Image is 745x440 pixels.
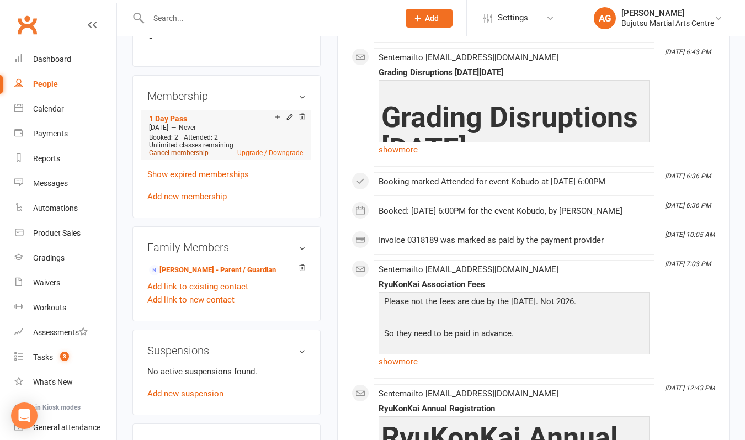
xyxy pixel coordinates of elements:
[665,260,711,268] i: [DATE] 7:03 PM
[14,295,116,320] a: Workouts
[33,253,65,262] div: Gradings
[149,124,168,131] span: [DATE]
[147,280,248,293] a: Add link to existing contact
[147,389,223,399] a: Add new suspension
[147,90,306,102] h3: Membership
[14,271,116,295] a: Waivers
[14,196,116,221] a: Automations
[147,169,249,179] a: Show expired memberships
[379,68,650,77] div: Grading Disruptions [DATE][DATE]
[149,264,276,276] a: [PERSON_NAME] - Parent / Guardian
[621,18,714,28] div: Bujutsu Martial Arts Centre
[379,389,558,399] span: Sent email to [EMAIL_ADDRESS][DOMAIN_NAME]
[665,202,711,209] i: [DATE] 6:36 PM
[14,121,116,146] a: Payments
[33,423,100,432] div: General attendance
[33,303,66,312] div: Workouts
[379,206,650,216] div: Booked: [DATE] 6:00PM for the event Kobudo, by [PERSON_NAME]
[149,114,187,123] a: 1 Day Pass
[14,171,116,196] a: Messages
[14,246,116,271] a: Gradings
[147,365,306,378] p: No active suspensions found.
[381,100,638,166] span: Grading Disruptions [DATE]
[33,378,73,386] div: What's New
[33,55,71,63] div: Dashboard
[33,328,88,337] div: Assessments
[145,10,391,26] input: Search...
[14,320,116,345] a: Assessments
[379,142,650,157] a: show more
[14,146,116,171] a: Reports
[147,241,306,253] h3: Family Members
[237,149,303,157] a: Upgrade / Downgrade
[149,33,306,43] strong: -
[14,415,116,440] a: General attendance kiosk mode
[381,327,647,343] p: So they need to be paid in advance.
[14,47,116,72] a: Dashboard
[11,402,38,429] div: Open Intercom Messenger
[147,293,235,306] a: Add link to new contact
[379,52,558,62] span: Sent email to [EMAIL_ADDRESS][DOMAIN_NAME]
[33,179,68,188] div: Messages
[14,370,116,395] a: What's New
[146,123,306,132] div: —
[665,231,715,238] i: [DATE] 10:05 AM
[381,295,647,311] p: Please not the fees are due by the [DATE]. Not 2026.
[498,6,528,30] span: Settings
[14,221,116,246] a: Product Sales
[425,14,439,23] span: Add
[379,264,558,274] span: Sent email to [EMAIL_ADDRESS][DOMAIN_NAME]
[379,177,650,187] div: Booking marked Attended for event Kobudo at [DATE] 6:00PM
[14,345,116,370] a: Tasks 3
[665,172,711,180] i: [DATE] 6:36 PM
[147,192,227,202] a: Add new membership
[14,97,116,121] a: Calendar
[621,8,714,18] div: [PERSON_NAME]
[33,79,58,88] div: People
[594,7,616,29] div: AG
[184,134,218,141] span: Attended: 2
[379,404,650,414] div: RyuKonKai Annual Registration
[379,280,650,289] div: RyuKonKai Association Fees
[665,48,711,56] i: [DATE] 6:43 PM
[14,72,116,97] a: People
[33,104,64,113] div: Calendar
[33,278,60,287] div: Waivers
[665,384,715,392] i: [DATE] 12:43 PM
[149,149,209,157] a: Cancel membership
[149,141,233,149] span: Unlimited classes remaining
[33,129,68,138] div: Payments
[379,236,650,245] div: Invoice 0318189 was marked as paid by the payment provider
[179,124,196,131] span: Never
[33,229,81,237] div: Product Sales
[33,353,53,362] div: Tasks
[406,9,453,28] button: Add
[60,352,69,361] span: 3
[147,344,306,357] h3: Suspensions
[13,11,41,39] a: Clubworx
[33,204,78,213] div: Automations
[149,134,178,141] span: Booked: 2
[379,354,650,369] a: show more
[33,154,60,163] div: Reports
